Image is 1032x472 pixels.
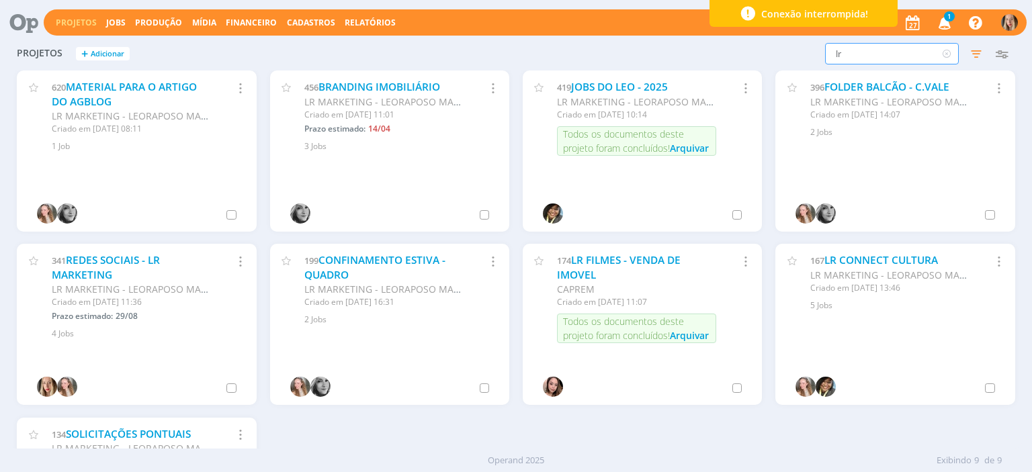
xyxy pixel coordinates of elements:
a: Jobs [106,17,126,28]
div: 4 Jobs [52,328,241,340]
span: 9 [974,454,979,467]
div: 3 Jobs [304,140,493,152]
span: 29/08 [116,310,138,322]
span: Prazo estimado: [52,310,113,322]
input: Busca [825,43,959,64]
div: Criado em [DATE] 11:07 [557,296,716,308]
div: Criado em [DATE] 10:14 [557,109,716,121]
div: 2 Jobs [810,126,999,138]
span: 14/04 [368,123,390,134]
a: Relatórios [345,17,396,28]
img: G [795,377,816,397]
span: 456 [304,81,318,93]
span: Conexão interrompida! [761,7,868,21]
a: FOLDER BALCÃO - C.VALE [824,80,949,94]
span: Arquivar [670,142,709,154]
span: de [984,454,994,467]
img: G [290,377,310,397]
span: Todos os documentos deste projeto foram concluídos! [563,315,684,342]
div: 2 Jobs [304,314,493,326]
div: Criado em [DATE] 11:01 [304,109,463,121]
div: Criado em [DATE] 08:11 [52,123,210,135]
span: 9 [997,454,1002,467]
span: 396 [810,81,824,93]
span: LR MARKETING - LEORAPOSO MARKETING LTDA [52,442,266,455]
span: 620 [52,81,66,93]
img: T [37,377,57,397]
span: 341 [52,254,66,267]
span: Arquivar [670,329,709,342]
div: Criado em [DATE] 16:31 [304,296,463,308]
span: LR MARKETING - LEORAPOSO MARKETING LTDA [810,269,1025,281]
img: T [543,377,563,397]
span: Prazo estimado: [304,123,365,134]
span: Exibindo [937,454,972,467]
button: Financeiro [222,17,281,28]
a: CONFINAMENTO ESTIVA - QUADRO [304,253,445,282]
span: 174 [557,254,571,267]
span: Projetos [17,48,62,59]
a: Mídia [192,17,216,28]
img: J [816,203,836,224]
div: Criado em [DATE] 13:46 [810,282,969,294]
img: S [543,203,563,224]
img: T [1001,14,1018,31]
div: Criado em [DATE] 14:07 [810,109,969,121]
span: 1 [944,11,955,21]
span: 134 [52,428,66,440]
button: Relatórios [341,17,400,28]
img: J [290,203,310,224]
span: 199 [304,254,318,267]
a: Produção [135,17,182,28]
a: Projetos [56,17,97,28]
button: Cadastros [283,17,339,28]
a: LR CONNECT CULTURA [824,253,938,267]
a: SOLICITAÇÕES PONTUAIS [66,427,191,441]
div: Criado em [DATE] 11:36 [52,296,210,308]
a: MATERIAL PARA O ARTIGO DO AGBLOG [52,80,197,109]
span: 419 [557,81,571,93]
div: 5 Jobs [810,299,999,312]
a: JOBS DO LEO - 2025 [571,80,668,94]
a: LR FILMES - VENDA DE IMOVEL [557,253,681,282]
span: LR MARKETING - LEORAPOSO MARKETING LTDA [304,95,519,108]
span: LR MARKETING - LEORAPOSO MARKETING LTDA [557,95,771,108]
a: REDES SOCIAIS - LR MARKETING [52,253,160,282]
span: LR MARKETING - LEORAPOSO MARKETING LTDA [304,283,519,295]
span: Adicionar [91,50,124,58]
img: G [795,203,816,224]
img: G [57,377,77,397]
span: LR MARKETING - LEORAPOSO MARKETING LTDA [52,109,266,122]
span: LR MARKETING - LEORAPOSO MARKETING LTDA [52,283,266,295]
button: Produção [131,17,186,28]
div: 1 Job [52,140,241,152]
a: BRANDING IMOBILIÁRIO [318,80,440,94]
span: CAPREM [557,283,595,295]
span: + [81,47,88,61]
img: G [37,203,57,224]
span: LR MARKETING - LEORAPOSO MARKETING LTDA [810,95,1025,108]
img: J [310,377,331,397]
img: J [57,203,77,224]
span: 167 [810,254,824,267]
button: Mídia [188,17,220,28]
button: 1 [930,11,957,35]
button: T [1000,11,1019,34]
span: Cadastros [287,17,335,28]
img: S [816,377,836,397]
span: Todos os documentos deste projeto foram concluídos! [563,128,684,154]
a: Financeiro [226,17,277,28]
button: Projetos [52,17,101,28]
button: +Adicionar [76,47,130,61]
button: Jobs [102,17,130,28]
